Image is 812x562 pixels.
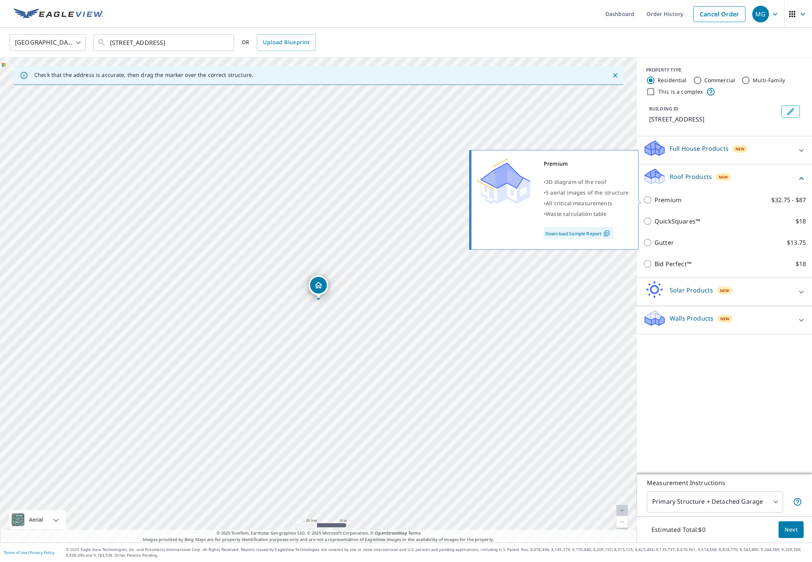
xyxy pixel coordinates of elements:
[654,195,681,204] p: Premium
[477,158,530,204] img: Premium
[693,6,745,22] a: Cancel Order
[544,227,613,239] a: Download Sample Report
[670,286,713,295] p: Solar Products
[720,316,729,322] span: New
[375,530,407,536] a: OpenStreetMap
[647,478,802,487] p: Measurement Instructions
[771,195,806,204] p: $32.75 - $87
[658,88,703,96] label: This is a complex
[408,530,421,536] a: Terms
[602,230,612,237] img: Pdf Icon
[30,550,54,555] a: Privacy Policy
[643,281,806,303] div: Solar ProductsNew
[782,105,800,118] button: Edit building 1
[544,187,629,198] div: •
[34,72,253,78] p: Check that the address is accurate, then drag the marker over the correct structure.
[616,516,628,528] a: Current Level 20, Zoom Out
[9,510,66,529] div: Aerial
[647,491,783,513] div: Primary Structure + Detached Garage
[736,146,745,152] span: New
[616,505,628,516] a: Current Level 20, Zoom In Disabled
[779,521,804,538] button: Next
[645,521,712,538] p: Estimated Total: $0
[796,217,806,226] p: $18
[670,314,713,323] p: Walls Products
[263,38,309,47] span: Upload Blueprint
[654,217,700,226] p: QuickSquares™
[544,198,629,209] div: •
[544,177,629,187] div: •
[544,209,629,219] div: •
[27,510,45,529] div: Aerial
[110,32,218,53] input: Search by address or latitude-longitude
[643,139,806,161] div: Full House ProductsNew
[4,550,54,555] p: |
[242,34,316,51] div: OR
[785,525,798,535] span: Next
[646,67,803,73] div: PROPERTY TYPE
[643,168,806,189] div: Roof ProductsNew
[610,70,620,80] button: Close
[796,259,806,268] p: $18
[704,77,736,84] label: Commercial
[670,172,712,181] p: Roof Products
[654,238,674,247] p: Gutter
[10,32,86,53] div: [GEOGRAPHIC_DATA]
[793,497,802,506] span: Your report will include the primary structure and a detached garage if one exists.
[14,8,103,20] img: EV Logo
[546,178,606,185] span: 3D diagram of the roof
[719,174,728,180] span: New
[654,259,691,268] p: Bid Perfect™
[720,287,729,294] span: New
[66,547,808,558] p: © 2025 Eagle View Technologies, Inc. and Pictometry International Corp. All Rights Reserved. Repo...
[544,158,629,169] div: Premium
[217,530,421,536] span: © 2025 TomTom, Earthstar Geographics SIO, © 2025 Microsoft Corporation, ©
[643,309,806,331] div: Walls ProductsNew
[309,275,328,299] div: Dropped pin, building 1, Residential property, 111 Bikeway Ln Shavano Park, TX 78231
[752,6,769,22] div: MG
[753,77,785,84] label: Multi-Family
[649,115,779,124] p: [STREET_ADDRESS]
[546,189,629,196] span: 5 aerial images of the structure
[658,77,687,84] label: Residential
[649,105,678,112] p: BUILDING ID
[546,200,612,207] span: All critical measurements
[4,550,27,555] a: Terms of Use
[670,144,729,153] p: Full House Products
[787,238,806,247] p: $13.75
[546,210,607,217] span: Waste calculation table
[257,34,315,51] a: Upload Blueprint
